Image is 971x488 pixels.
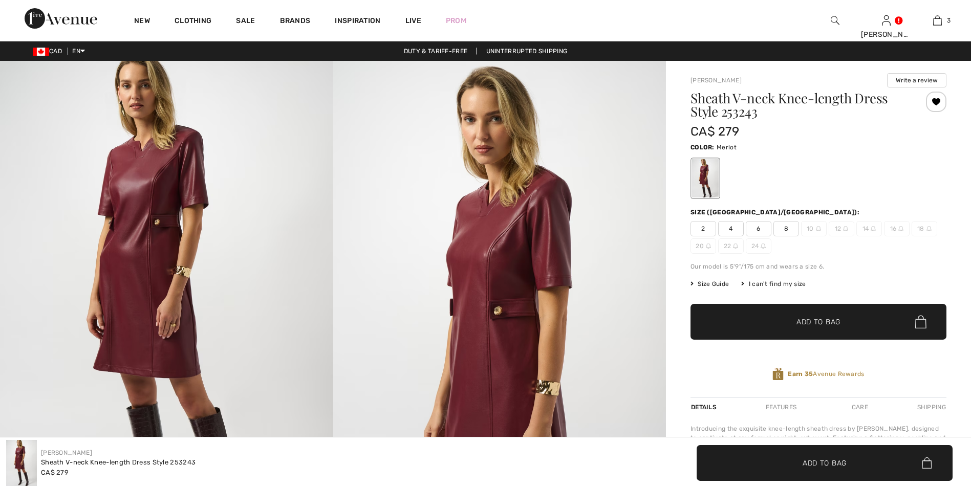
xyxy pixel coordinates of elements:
[692,159,719,197] div: Merlot
[41,469,69,476] span: CA$ 279
[887,73,946,87] button: Write a review
[856,221,882,236] span: 14
[175,16,211,27] a: Clothing
[335,16,380,27] span: Inspiration
[718,238,744,254] span: 22
[831,14,839,27] img: search the website
[947,16,951,25] span: 3
[796,317,840,327] span: Add to Bag
[871,226,876,231] img: ring-m.svg
[691,208,861,217] div: Size ([GEOGRAPHIC_DATA]/[GEOGRAPHIC_DATA]):
[691,424,946,470] div: Introducing the exquisite knee-length sheath dress by [PERSON_NAME], designed to captivate at any...
[236,16,255,27] a: Sale
[691,262,946,271] div: Our model is 5'9"/175 cm and wears a size 6.
[72,48,85,55] span: EN
[691,221,716,236] span: 2
[926,226,932,231] img: ring-m.svg
[915,398,946,416] div: Shipping
[912,221,937,236] span: 18
[801,221,827,236] span: 10
[746,238,771,254] span: 24
[691,144,715,151] span: Color:
[446,15,466,26] a: Prom
[761,243,766,249] img: ring-m.svg
[861,29,911,40] div: [PERSON_NAME]
[788,369,864,379] span: Avenue Rewards
[6,440,37,486] img: Sheath V-Neck Knee-Length Dress Style 253243
[843,226,848,231] img: ring-m.svg
[718,221,744,236] span: 4
[134,16,150,27] a: New
[691,398,719,416] div: Details
[788,370,813,378] strong: Earn 35
[882,14,891,27] img: My Info
[691,304,946,340] button: Add to Bag
[717,144,737,151] span: Merlot
[741,279,806,289] div: I can't find my size
[33,48,49,56] img: Canadian Dollar
[697,445,953,481] button: Add to Bag
[33,48,66,55] span: CAD
[280,16,311,27] a: Brands
[706,243,711,249] img: ring-m.svg
[816,226,821,231] img: ring-m.svg
[757,398,805,416] div: Features
[41,449,92,456] a: [PERSON_NAME]
[691,238,716,254] span: 20
[912,14,962,27] a: 3
[691,279,729,289] span: Size Guide
[933,14,942,27] img: My Bag
[803,457,847,468] span: Add to Bag
[843,398,877,416] div: Care
[772,367,784,381] img: Avenue Rewards
[884,221,910,236] span: 16
[898,226,903,231] img: ring-m.svg
[882,15,891,25] a: Sign In
[746,221,771,236] span: 6
[691,77,742,84] a: [PERSON_NAME]
[922,457,932,469] img: Bag.svg
[773,221,799,236] span: 8
[733,243,738,249] img: ring-m.svg
[691,124,739,139] span: CA$ 279
[691,92,904,118] h1: Sheath V-neck Knee-length Dress Style 253243
[405,15,421,26] a: Live
[41,457,196,468] div: Sheath V-neck Knee-length Dress Style 253243
[25,8,97,29] img: 1ère Avenue
[915,315,926,328] img: Bag.svg
[829,221,854,236] span: 12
